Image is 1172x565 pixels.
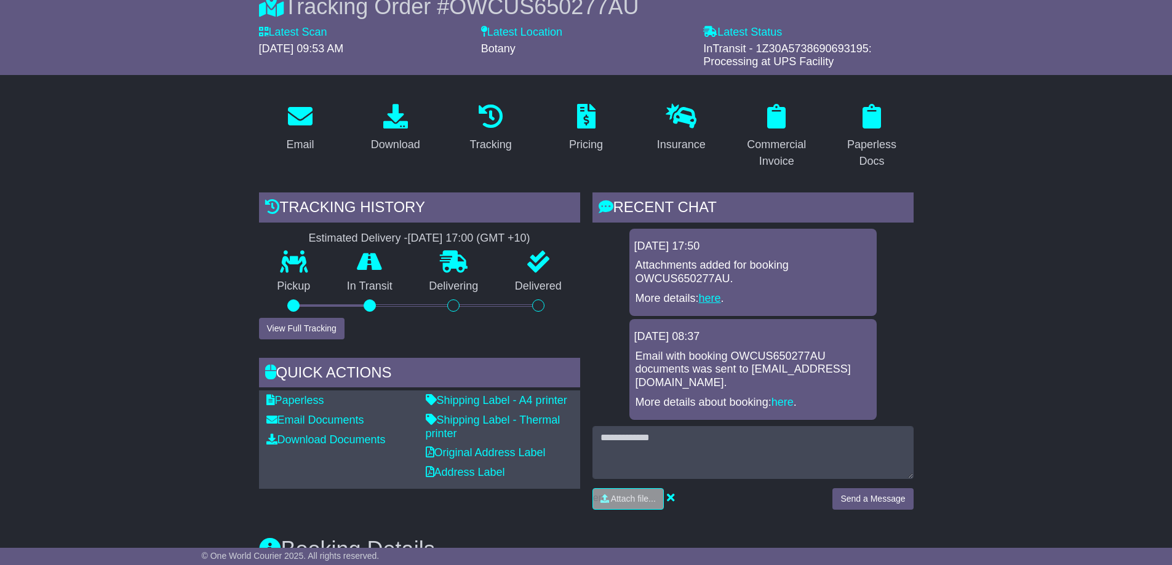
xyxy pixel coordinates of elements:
span: InTransit - 1Z30A5738690693195: Processing at UPS Facility [703,42,872,68]
div: Quick Actions [259,358,580,391]
a: Shipping Label - A4 printer [426,394,567,406]
a: Paperless Docs [831,100,914,174]
div: Estimated Delivery - [259,232,580,245]
a: Insurance [649,100,714,157]
div: Tracking history [259,192,580,226]
div: Insurance [657,136,706,153]
p: Attachments added for booking OWCUS650277AU. [636,259,871,285]
label: Latest Scan [259,26,327,39]
p: Delivered [496,280,580,293]
a: Email Documents [266,414,364,426]
p: Delivering [411,280,497,293]
div: [DATE] 17:50 [634,240,872,253]
p: Pickup [259,280,329,293]
a: Original Address Label [426,446,546,459]
h3: Booking Details [259,537,914,562]
div: Tracking [469,136,511,153]
div: Email [286,136,314,153]
a: Commercial Invoice [735,100,818,174]
div: Pricing [569,136,603,153]
p: More details: . [636,292,871,306]
a: Paperless [266,394,324,406]
div: Commercial Invoice [743,136,810,170]
a: here [771,396,794,408]
p: Email with booking OWCUS650277AU documents was sent to [EMAIL_ADDRESS][DOMAIN_NAME]. [636,350,871,390]
label: Latest Location [481,26,562,39]
button: View Full Tracking [259,318,345,339]
span: Botany [481,42,516,55]
a: Email [278,100,322,157]
p: In Transit [329,280,411,293]
div: [DATE] 08:37 [634,330,872,344]
a: Shipping Label - Thermal printer [426,414,560,440]
a: Tracking [461,100,519,157]
label: Latest Status [703,26,782,39]
div: Paperless Docs [839,136,906,170]
div: Download [371,136,420,153]
a: here [699,292,721,304]
a: Download Documents [266,433,386,446]
a: Download [363,100,428,157]
p: More details about booking: . [636,396,871,409]
a: Pricing [561,100,611,157]
div: RECENT CHAT [592,192,914,226]
a: Address Label [426,466,505,478]
button: Send a Message [832,488,913,510]
span: © One World Courier 2025. All rights reserved. [202,551,380,561]
span: [DATE] 09:53 AM [259,42,344,55]
div: [DATE] 17:00 (GMT +10) [408,232,530,245]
